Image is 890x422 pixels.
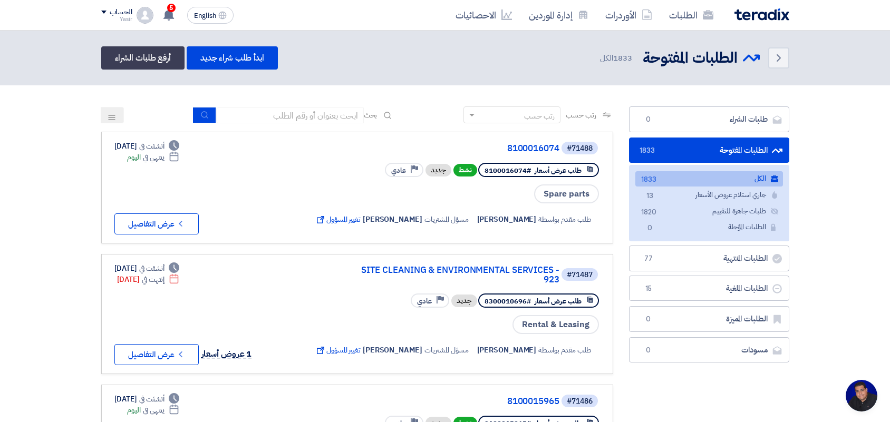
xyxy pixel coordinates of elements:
[600,52,634,64] span: الكل
[117,274,180,285] div: [DATE]
[635,220,783,235] a: الطلبات المؤجلة
[629,138,789,163] a: الطلبات المفتوحة1833
[661,3,722,27] a: الطلبات
[167,4,176,12] span: 5
[424,345,469,356] span: مسؤل المشتريات
[535,165,582,175] span: طلب عرض أسعار
[642,145,655,156] span: 1833
[613,52,632,64] span: 1833
[142,274,165,285] span: إنتهت في
[315,214,361,225] span: تغيير المسؤول
[642,283,655,294] span: 15
[524,111,555,122] div: رتب حسب
[512,315,599,334] span: Rental & Leasing
[349,266,559,284] a: SITE CLEANING & ENVIRONMENTAL SERVICES - 923
[629,106,789,132] a: طلبات الشراء0
[417,296,432,306] span: عادي
[534,184,599,203] span: Spare parts
[451,295,477,307] div: جديد
[644,207,656,218] span: 1820
[137,7,153,24] img: profile_test.png
[642,345,655,356] span: 0
[127,405,179,416] div: اليوم
[485,165,531,175] span: #8100016074
[629,306,789,332] a: الطلبات المميزة0
[635,188,783,203] a: جاري استلام عروض الأسعار
[201,348,252,360] span: 1 عروض أسعار
[363,345,422,356] span: [PERSON_NAME]
[477,214,537,225] span: [PERSON_NAME]
[114,213,199,234] button: عرض التفاصيل
[101,16,132,22] div: Yasir
[644,191,656,202] span: 13
[363,214,422,225] span: [PERSON_NAME]
[635,171,783,187] a: الكل
[194,12,216,19] span: English
[629,276,789,301] a: الطلبات الملغية15
[143,152,165,163] span: ينتهي في
[734,8,789,21] img: Teradix logo
[101,46,185,70] a: أرفع طلبات الشراء
[629,337,789,363] a: مسودات0
[447,3,520,27] a: الاحصائيات
[567,398,593,405] div: #71486
[566,110,596,121] span: رتب حسب
[187,7,234,24] button: English
[391,165,406,175] span: عادي
[364,110,378,121] span: بحث
[485,296,531,306] span: #8300010696
[143,405,165,416] span: ينتهي في
[477,345,537,356] span: [PERSON_NAME]
[114,141,180,152] div: [DATE]
[139,263,165,274] span: أنشئت في
[424,214,469,225] span: مسؤل المشتريات
[567,145,593,152] div: #71488
[349,397,559,406] a: 8100015965
[187,46,278,70] a: ابدأ طلب شراء جديد
[114,394,180,405] div: [DATE]
[425,164,451,176] div: جديد
[453,164,477,176] span: نشط
[642,314,655,325] span: 0
[643,48,738,68] h2: الطلبات المفتوحة
[629,246,789,271] a: الطلبات المنتهية77
[520,3,597,27] a: إدارة الموردين
[127,152,179,163] div: اليوم
[644,223,656,234] span: 0
[114,344,199,365] button: عرض التفاصيل
[349,144,559,153] a: 8100016074
[597,3,661,27] a: الأوردرات
[114,263,180,274] div: [DATE]
[216,107,364,123] input: ابحث بعنوان أو رقم الطلب
[538,345,592,356] span: طلب مقدم بواسطة
[846,380,877,411] div: Open chat
[642,253,655,264] span: 77
[642,114,655,125] span: 0
[644,174,656,185] span: 1833
[139,141,165,152] span: أنشئت في
[635,204,783,219] a: طلبات جاهزة للتقييم
[110,8,132,17] div: الحساب
[139,394,165,405] span: أنشئت في
[567,271,593,279] div: #71487
[535,296,582,306] span: طلب عرض أسعار
[315,345,361,356] span: تغيير المسؤول
[538,214,592,225] span: طلب مقدم بواسطة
